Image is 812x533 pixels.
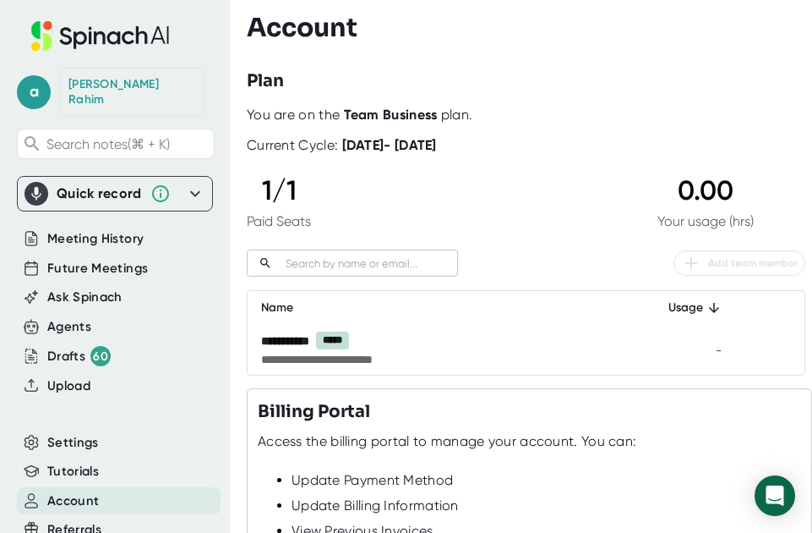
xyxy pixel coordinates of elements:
div: You are on the plan. [247,107,805,124]
div: Access the billing portal to manage your account. You can: [258,433,636,450]
div: Current Cycle: [247,137,437,154]
div: Name [261,298,542,318]
div: 60 [90,346,111,366]
span: a [17,75,51,109]
button: Drafts 60 [47,346,111,366]
div: Your usage (hrs) [657,213,754,229]
div: Update Payment Method [292,472,801,489]
button: Settings [47,433,99,453]
button: Account [47,492,99,511]
div: Quick record [57,185,142,202]
button: Add team member [673,250,805,276]
button: Tutorials [47,462,99,481]
span: Add team member [681,253,798,273]
h3: Billing Portal [258,399,370,425]
div: Quick record [25,177,205,211]
div: 0.00 [657,174,754,206]
input: Search by name or email... [279,253,458,272]
h3: Plan [247,69,284,94]
div: Paid Seats [247,213,311,229]
span: Search notes (⌘ + K) [46,136,170,152]
button: Ask Spinach [47,288,123,307]
div: Update Billing Information [292,497,801,514]
div: Abdul Rahim [68,77,195,107]
button: Future Meetings [47,259,148,278]
div: Open Intercom Messenger [755,475,795,516]
div: Drafts [47,346,111,366]
td: - [556,325,735,375]
button: Upload [47,376,90,396]
b: [DATE] - [DATE] [342,137,437,153]
div: Usage [569,298,722,318]
button: Meeting History [47,229,144,249]
div: 1 / 1 [247,174,311,206]
b: Team Business [344,107,438,123]
button: Agents [47,317,91,337]
h3: Account [247,13,357,43]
